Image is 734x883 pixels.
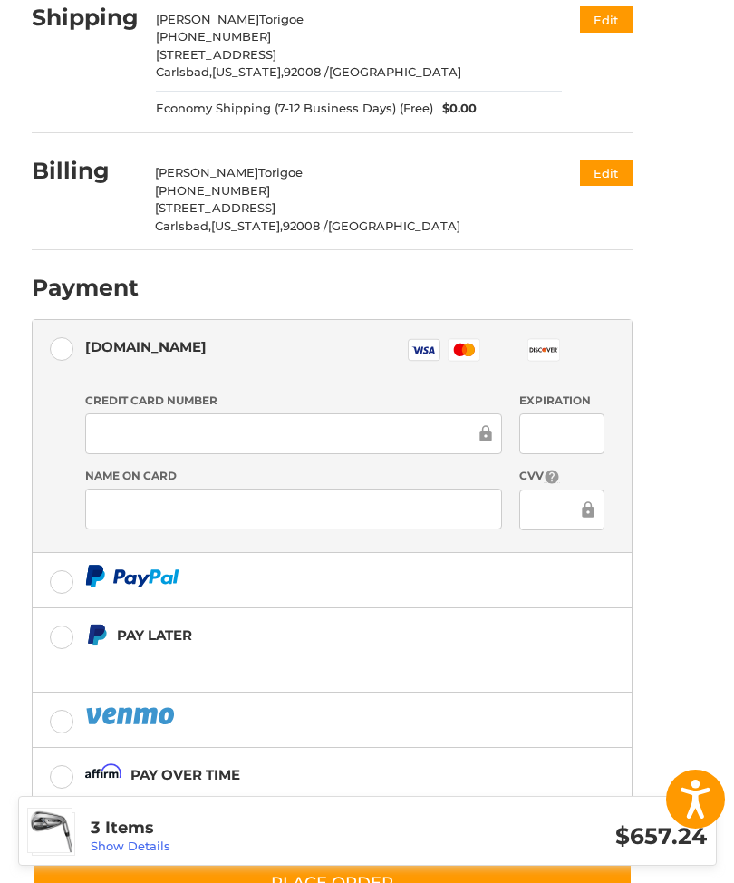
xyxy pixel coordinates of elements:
span: [US_STATE], [211,218,283,233]
span: Carlsbad, [155,218,211,233]
span: [GEOGRAPHIC_DATA] [329,64,461,79]
label: Name on Card [85,468,502,484]
span: [PERSON_NAME] [156,12,259,26]
div: Pay Later [117,620,464,650]
div: Pay over time [130,760,240,790]
h2: Shipping [32,4,139,32]
span: Torigoe [258,165,303,180]
span: Torigoe [259,12,304,26]
img: PayPal icon [85,565,179,587]
button: Edit [580,6,633,33]
iframe: PayPal Message 1 [85,654,464,670]
span: $0.00 [433,100,477,118]
label: CVV [519,468,604,485]
span: Carlsbad, [156,64,212,79]
span: [GEOGRAPHIC_DATA] [328,218,460,233]
span: 92008 / [284,64,329,79]
label: Credit Card Number [85,393,502,409]
img: Affirm icon [85,763,121,786]
h3: 3 Items [91,818,399,839]
img: Cobra Lady Air-X 2 Irons [28,809,72,852]
button: Edit [580,160,633,186]
label: Expiration [519,393,604,409]
span: [PERSON_NAME] [155,165,258,180]
img: Pay Later icon [85,624,108,646]
a: Show Details [91,839,170,853]
span: Economy Shipping (7-12 Business Days) (Free) [156,100,433,118]
h3: $657.24 [399,822,707,850]
span: [PHONE_NUMBER] [155,183,270,198]
img: PayPal icon [85,704,178,727]
span: [STREET_ADDRESS] [155,200,275,215]
h2: Payment [32,274,139,302]
span: [US_STATE], [212,64,284,79]
span: 92008 / [283,218,328,233]
span: [PHONE_NUMBER] [156,29,271,44]
div: [DOMAIN_NAME] [85,332,207,362]
span: [STREET_ADDRESS] [156,47,276,62]
h2: Billing [32,157,138,185]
